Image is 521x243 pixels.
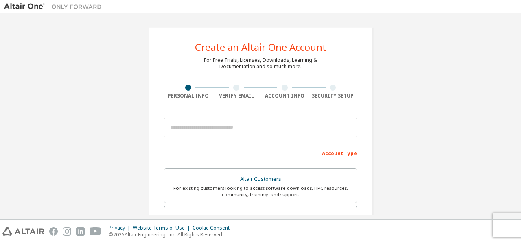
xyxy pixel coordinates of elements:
div: Personal Info [164,93,212,99]
div: Cookie Consent [193,225,234,231]
img: Altair One [4,2,106,11]
div: Altair Customers [169,174,352,185]
img: instagram.svg [63,227,71,236]
div: Privacy [109,225,133,231]
div: Account Info [260,93,309,99]
div: Create an Altair One Account [195,42,326,52]
div: Website Terms of Use [133,225,193,231]
div: Security Setup [309,93,357,99]
img: altair_logo.svg [2,227,44,236]
img: facebook.svg [49,227,58,236]
img: youtube.svg [90,227,101,236]
div: For Free Trials, Licenses, Downloads, Learning & Documentation and so much more. [204,57,317,70]
div: For existing customers looking to access software downloads, HPC resources, community, trainings ... [169,185,352,198]
div: Account Type [164,146,357,159]
div: Verify Email [212,93,261,99]
p: © 2025 Altair Engineering, Inc. All Rights Reserved. [109,231,234,238]
div: Students [169,211,352,222]
img: linkedin.svg [76,227,85,236]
